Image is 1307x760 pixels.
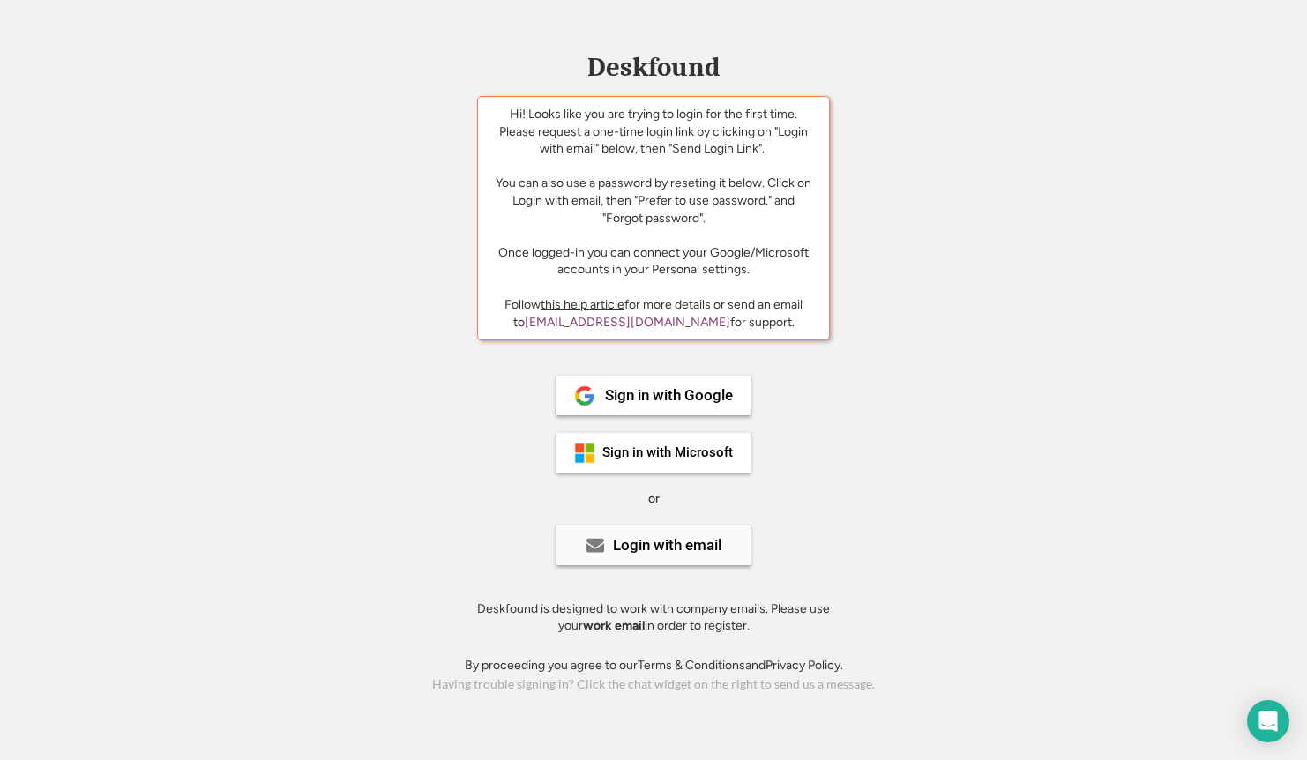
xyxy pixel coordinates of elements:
[491,106,816,279] div: Hi! Looks like you are trying to login for the first time. Please request a one-time login link b...
[579,54,728,81] div: Deskfound
[455,600,852,635] div: Deskfound is designed to work with company emails. Please use your in order to register.
[638,658,745,673] a: Terms & Conditions
[648,490,660,508] div: or
[613,538,721,553] div: Login with email
[491,296,816,331] div: Follow for more details or send an email to for support.
[465,657,843,674] div: By proceeding you agree to our and
[766,658,843,673] a: Privacy Policy.
[605,388,733,403] div: Sign in with Google
[583,618,645,633] strong: work email
[602,446,733,459] div: Sign in with Microsoft
[525,315,730,330] a: [EMAIL_ADDRESS][DOMAIN_NAME]
[1247,700,1289,742] div: Open Intercom Messenger
[574,385,595,406] img: 1024px-Google__G__Logo.svg.png
[574,443,595,464] img: ms-symbollockup_mssymbol_19.png
[541,297,624,312] a: this help article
